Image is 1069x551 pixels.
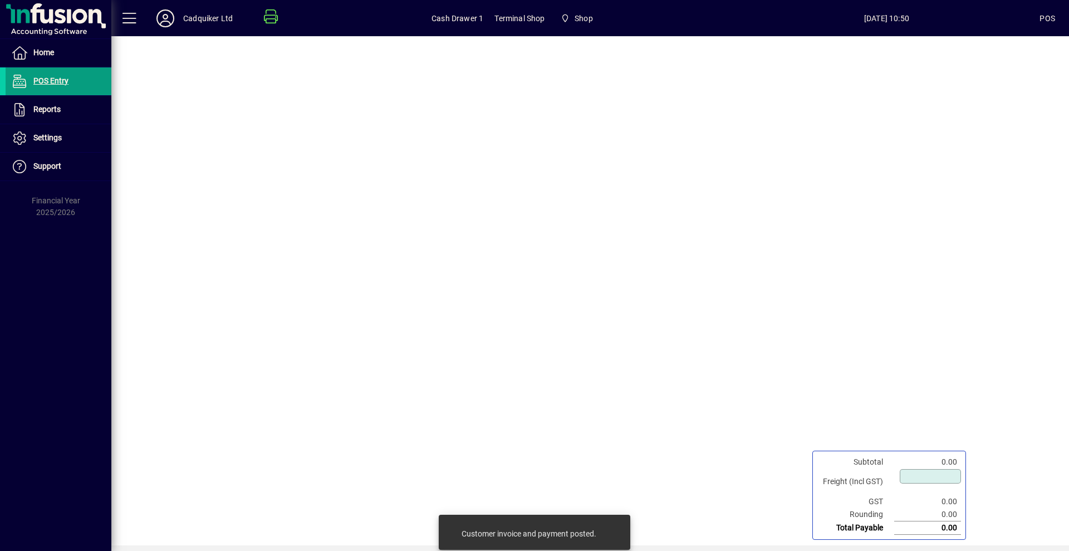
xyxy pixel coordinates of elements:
span: Cash Drawer 1 [431,9,483,27]
td: 0.00 [894,508,961,521]
span: Terminal Shop [494,9,545,27]
span: Shop [556,8,597,28]
div: Customer invoice and payment posted. [462,528,596,539]
td: GST [817,495,894,508]
td: 0.00 [894,495,961,508]
span: Reports [33,105,61,114]
td: Rounding [817,508,894,521]
span: [DATE] 10:50 [733,9,1039,27]
span: Shop [575,9,593,27]
button: Profile [148,8,183,28]
div: POS [1039,9,1055,27]
span: Home [33,48,54,57]
span: POS Entry [33,76,68,85]
td: 0.00 [894,521,961,535]
a: Support [6,153,111,181]
td: Total Payable [817,521,894,535]
a: Home [6,39,111,67]
span: Support [33,162,61,170]
div: Cadquiker Ltd [183,9,233,27]
td: 0.00 [894,456,961,469]
td: Subtotal [817,456,894,469]
a: Reports [6,96,111,124]
a: Settings [6,124,111,152]
span: Settings [33,133,62,142]
td: Freight (Incl GST) [817,469,894,495]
